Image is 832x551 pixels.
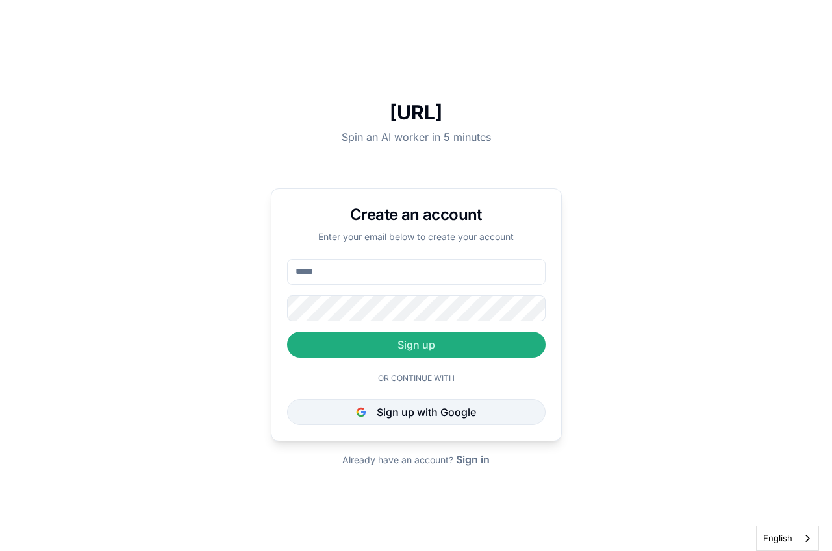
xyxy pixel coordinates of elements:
button: Sign up with Google [287,399,546,425]
span: Or continue with [373,373,460,384]
div: Already have an account? [342,452,490,467]
button: Sign up [287,332,546,358]
aside: Language selected: English [756,526,819,551]
h1: Create an account [287,204,546,225]
a: English [757,526,818,550]
h1: [URL] [271,101,562,124]
button: Sign in [456,452,490,467]
p: Spin an AI worker in 5 minutes [271,129,562,145]
p: Enter your email below to create your account [287,230,546,243]
div: Language [756,526,819,551]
